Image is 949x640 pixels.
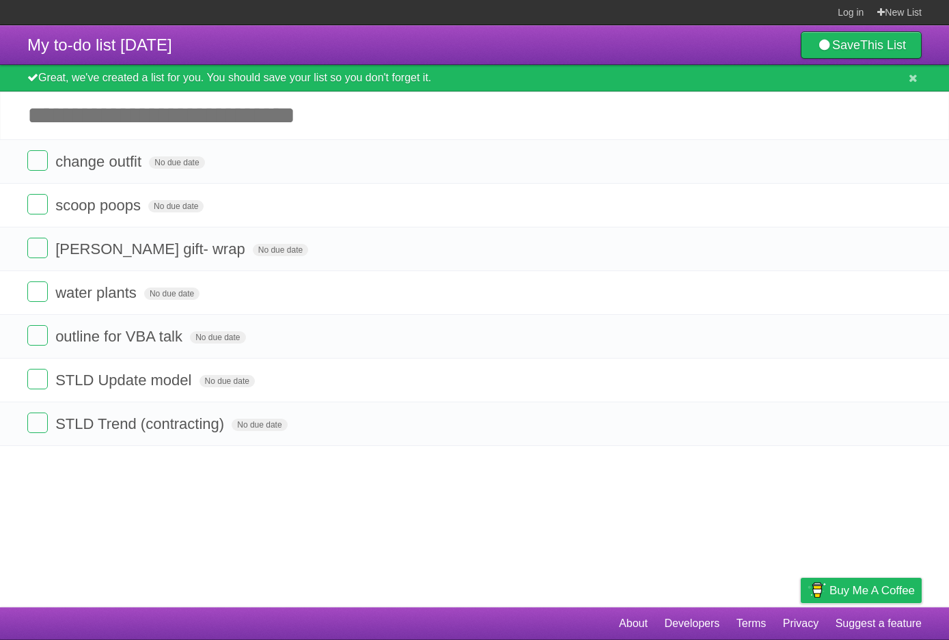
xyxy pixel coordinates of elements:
span: [PERSON_NAME] gift- wrap [55,240,249,258]
a: SaveThis List [801,31,922,59]
label: Done [27,369,48,389]
a: Suggest a feature [836,611,922,637]
label: Done [27,281,48,302]
b: This List [860,38,906,52]
a: Privacy [783,611,819,637]
span: scoop poops [55,197,144,214]
span: No due date [253,244,308,256]
span: No due date [148,200,204,212]
span: No due date [232,419,287,431]
label: Done [27,238,48,258]
span: STLD Trend (contracting) [55,415,228,432]
a: About [619,611,648,637]
img: Buy me a coffee [808,579,826,602]
span: No due date [149,156,204,169]
span: No due date [190,331,245,344]
label: Done [27,194,48,214]
span: Buy me a coffee [829,579,915,602]
span: outline for VBA talk [55,328,186,345]
label: Done [27,150,48,171]
span: change outfit [55,153,145,170]
span: My to-do list [DATE] [27,36,172,54]
a: Developers [664,611,719,637]
span: STLD Update model [55,372,195,389]
a: Terms [737,611,767,637]
span: No due date [144,288,200,300]
a: Buy me a coffee [801,578,922,603]
span: water plants [55,284,140,301]
span: No due date [200,375,255,387]
label: Done [27,325,48,346]
label: Done [27,413,48,433]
